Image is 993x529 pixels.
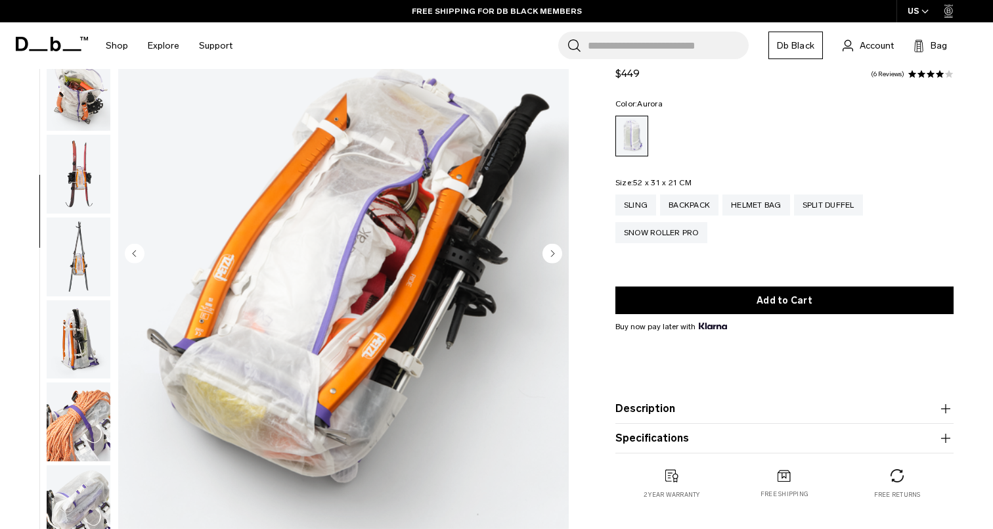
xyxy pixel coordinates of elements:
a: Backpack [660,195,718,216]
a: Aurora [615,116,648,156]
p: Free shipping [761,490,808,499]
nav: Main Navigation [96,22,242,69]
button: Bag [914,37,947,53]
img: Weigh_Lighter_Backpack_25L_11.png [47,382,110,461]
a: 6 reviews [871,71,904,78]
img: {"height" => 20, "alt" => "Klarna"} [699,323,727,329]
span: Buy now pay later with [615,321,727,333]
span: 52 x 31 x 21 CM [633,178,692,187]
img: Weigh_Lighter_Backpack_25L_9.png [47,218,110,296]
button: Weigh_Lighter_Backpack_25L_9.png [46,217,111,297]
button: Weigh_Lighter_Backpack_25L_11.png [46,382,111,462]
img: Weigh_Lighter_Backpack_25L_8.png [47,135,110,214]
img: Weigh_Lighter_Backpack_25L_10.png [47,300,110,379]
a: Shop [106,22,128,69]
a: Support [199,22,232,69]
span: Bag [931,39,947,53]
img: Weigh_Lighter_Backpack_25L_7.png [47,52,110,131]
a: Sling [615,195,656,216]
legend: Size: [615,179,692,187]
button: Description [615,401,954,417]
span: $449 [615,67,640,80]
a: Split Duffel [794,195,863,216]
button: Weigh_Lighter_Backpack_25L_7.png [46,51,111,131]
a: FREE SHIPPING FOR DB BLACK MEMBERS [412,5,582,17]
p: 2 year warranty [644,490,700,499]
button: Specifications [615,430,954,446]
span: Account [860,39,894,53]
button: Add to Cart [615,287,954,314]
legend: Color: [615,100,663,108]
p: Free returns [874,490,921,499]
button: Weigh_Lighter_Backpack_25L_10.png [46,300,111,380]
a: Helmet Bag [722,195,790,216]
button: Weigh_Lighter_Backpack_25L_8.png [46,134,111,214]
button: Next slide [542,243,562,265]
a: Account [843,37,894,53]
a: Snow Roller Pro [615,222,707,243]
button: Previous slide [125,243,144,265]
span: Aurora [637,99,663,108]
a: Explore [148,22,179,69]
a: Db Black [768,32,823,59]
